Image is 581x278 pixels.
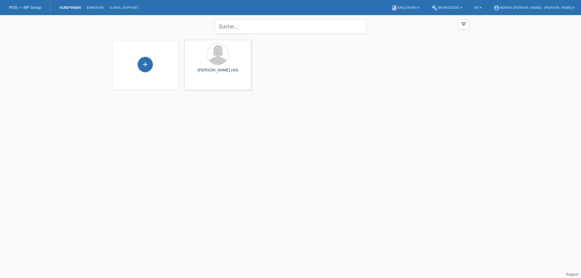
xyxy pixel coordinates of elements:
[9,5,41,10] a: POS — MF Group
[428,6,465,9] a: buildWerkzeuge ▾
[391,5,397,11] i: book
[189,68,246,77] div: [PERSON_NAME] (40)
[107,6,142,9] a: E-Mail Support
[432,5,438,11] i: build
[494,5,500,11] i: account_circle
[57,6,84,9] a: Kund*innen
[138,59,153,70] div: Kund*in hinzufügen
[471,6,484,9] a: DE ▾
[84,6,107,9] a: Einkäufe
[491,6,578,9] a: account_circleMömax [PERSON_NAME] - [PERSON_NAME] ▾
[388,6,422,9] a: bookAnleitung ▾
[230,16,351,34] div: Sie haben die falsche Anmeldeseite in Ihren Lesezeichen/Favoriten gespeichert. Bitte nicht [DOMAI...
[566,272,579,276] a: Support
